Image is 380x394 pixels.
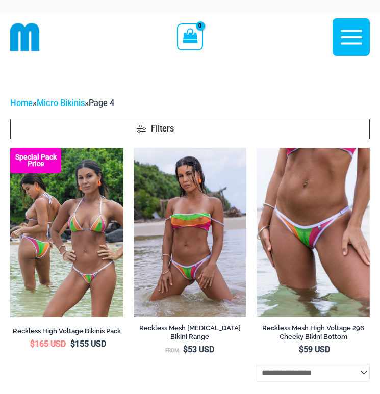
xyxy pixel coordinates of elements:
[257,324,370,345] a: Reckless Mesh High Voltage 296 Cheeky Bikini Bottom
[134,324,247,341] h2: Reckless Mesh [MEDICAL_DATA] Bikini Range
[299,345,303,354] span: $
[134,148,247,318] img: Reckless Mesh High Voltage 3480 Crop Top 296 Cheeky 06
[10,148,123,317] img: Reckless Mesh High Voltage Bikini Pack
[10,148,123,317] a: Reckless Mesh High Voltage Bikini Pack Reckless Mesh High Voltage 306 Tri Top 466 Thong 04Reckles...
[134,324,247,345] a: Reckless Mesh [MEDICAL_DATA] Bikini Range
[257,324,370,341] h2: Reckless Mesh High Voltage 296 Cheeky Bikini Bottom
[165,348,181,353] span: From:
[10,327,123,339] a: Reckless High Voltage Bikinis Pack
[30,339,66,349] bdi: 165 USD
[70,339,75,349] span: $
[257,148,370,318] a: Reckless Mesh High Voltage 296 Cheeky 01Reckless Mesh High Voltage 3480 Crop Top 296 Cheeky 04Rec...
[183,345,188,354] span: $
[257,148,370,318] img: Reckless Mesh High Voltage 296 Cheeky 01
[30,339,35,349] span: $
[10,22,40,52] img: cropped mm emblem
[10,154,61,167] b: Special Pack Price
[151,123,174,136] span: Filters
[299,345,330,354] bdi: 59 USD
[10,98,33,108] a: Home
[177,23,203,50] a: View Shopping Cart, empty
[10,327,123,335] h2: Reckless High Voltage Bikinis Pack
[134,148,247,318] a: Reckless Mesh High Voltage 3480 Crop Top 296 Cheeky 06Reckless Mesh High Voltage 3480 Crop Top 46...
[89,98,114,108] span: Page 4
[10,119,370,140] a: Filters
[70,339,106,349] bdi: 155 USD
[183,345,214,354] bdi: 53 USD
[37,98,85,108] a: Micro Bikinis
[10,98,114,108] span: » »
